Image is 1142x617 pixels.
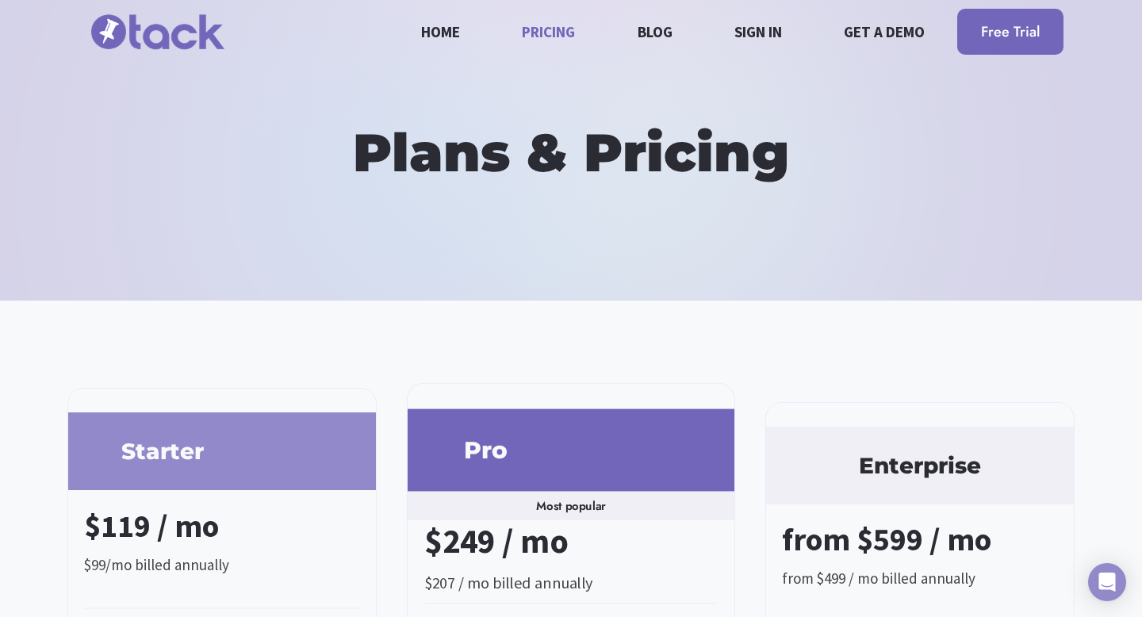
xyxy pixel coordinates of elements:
a: Home [412,10,469,52]
div: Open Intercom Messenger [1088,563,1126,601]
p: $119 / mo [84,510,360,542]
p: Most popular [408,492,734,520]
p: from $599 / mo [782,523,1058,555]
h2: Starter [68,412,376,490]
p: $99/mo billed annually [84,558,360,573]
p: $249 / mo [424,524,718,558]
h2: Pro [408,409,734,492]
a: Blog [628,10,681,52]
a: Pricing [513,10,584,52]
a: Get a demo [834,10,933,52]
p: from $499 / mo billed annually [782,571,1058,586]
nav: Primary [412,10,933,52]
h1: Plans & Pricing [341,127,801,180]
a: Sign in [725,10,791,52]
h2: Enterprise [766,427,1074,504]
p: $207 / mo billed annually [424,575,718,591]
a: Free Trial [957,9,1063,56]
img: tack [79,6,237,59]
